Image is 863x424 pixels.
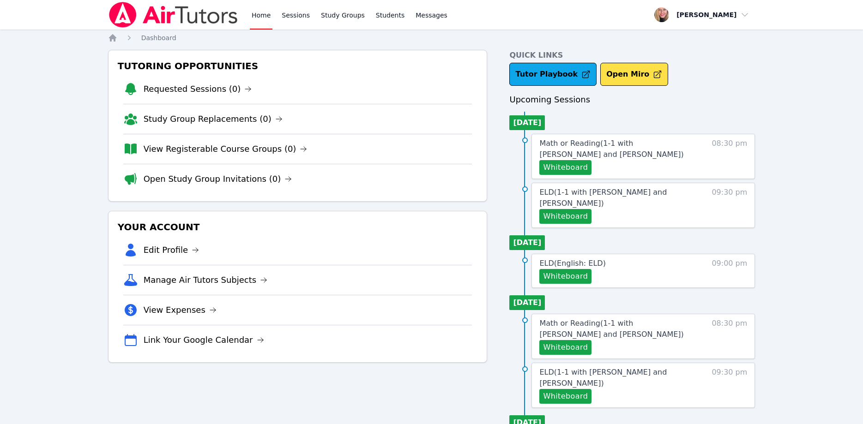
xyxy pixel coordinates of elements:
[539,367,695,389] a: ELD(1-1 with [PERSON_NAME] and [PERSON_NAME])
[539,160,591,175] button: Whiteboard
[144,83,252,96] a: Requested Sessions (0)
[539,258,605,269] a: ELD(English: ELD)
[144,274,268,287] a: Manage Air Tutors Subjects
[509,63,597,86] a: Tutor Playbook
[509,235,545,250] li: [DATE]
[539,259,605,268] span: ELD ( English: ELD )
[116,219,480,235] h3: Your Account
[712,318,747,355] span: 08:30 pm
[144,244,199,257] a: Edit Profile
[539,187,695,209] a: ELD(1-1 with [PERSON_NAME] and [PERSON_NAME])
[108,33,755,42] nav: Breadcrumb
[509,295,545,310] li: [DATE]
[144,173,292,185] a: Open Study Group Invitations (0)
[712,138,747,175] span: 08:30 pm
[539,188,667,208] span: ELD ( 1-1 with [PERSON_NAME] and [PERSON_NAME] )
[539,139,683,159] span: Math or Reading ( 1-1 with [PERSON_NAME] and [PERSON_NAME] )
[539,340,591,355] button: Whiteboard
[600,63,668,86] button: Open Miro
[539,269,591,284] button: Whiteboard
[144,304,217,317] a: View Expenses
[144,143,308,155] a: View Registerable Course Groups (0)
[539,368,667,388] span: ELD ( 1-1 with [PERSON_NAME] and [PERSON_NAME] )
[712,367,747,404] span: 09:30 pm
[141,33,176,42] a: Dashboard
[509,50,755,61] h4: Quick Links
[539,319,683,339] span: Math or Reading ( 1-1 with [PERSON_NAME] and [PERSON_NAME] )
[108,2,239,28] img: Air Tutors
[509,115,545,130] li: [DATE]
[144,334,264,346] a: Link Your Google Calendar
[712,187,747,224] span: 09:30 pm
[539,138,695,160] a: Math or Reading(1-1 with [PERSON_NAME] and [PERSON_NAME])
[712,258,747,284] span: 09:00 pm
[116,58,480,74] h3: Tutoring Opportunities
[539,389,591,404] button: Whiteboard
[144,113,283,125] a: Study Group Replacements (0)
[141,34,176,42] span: Dashboard
[509,93,755,106] h3: Upcoming Sessions
[539,318,695,340] a: Math or Reading(1-1 with [PERSON_NAME] and [PERSON_NAME])
[539,209,591,224] button: Whiteboard
[416,11,447,20] span: Messages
